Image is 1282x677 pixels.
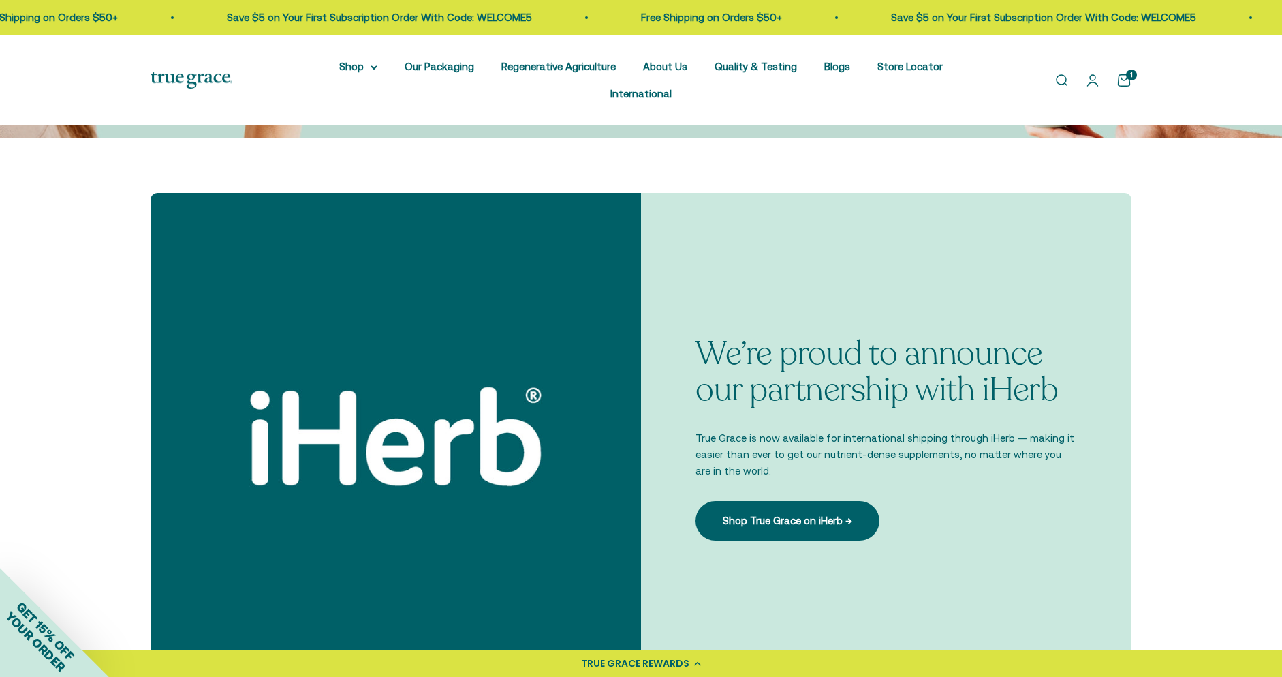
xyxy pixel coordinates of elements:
div: TRUE GRACE REWARDS [581,657,689,671]
a: Quality & Testing [715,61,797,72]
a: Store Locator [877,61,943,72]
p: We’re proud to announce our partnership with iHerb [695,336,1077,408]
a: Shop True Grace on iHerb → [695,501,879,541]
a: Regenerative Agriculture [501,61,616,72]
summary: Shop [339,59,377,75]
cart-count: 1 [1126,70,1137,80]
a: Blogs [824,61,850,72]
span: YOUR ORDER [3,609,68,674]
a: Our Packaging [405,61,474,72]
a: International [610,88,672,100]
p: Save $5 on Your First Subscription Order With Code: WELCOME5 [227,10,532,26]
a: Free Shipping on Orders $50+ [641,12,782,23]
p: True Grace is now available for international shipping through iHerb — making it easier than ever... [695,430,1077,479]
a: About Us [643,61,687,72]
span: GET 15% OFF [14,599,77,663]
p: Save $5 on Your First Subscription Order With Code: WELCOME5 [891,10,1196,26]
